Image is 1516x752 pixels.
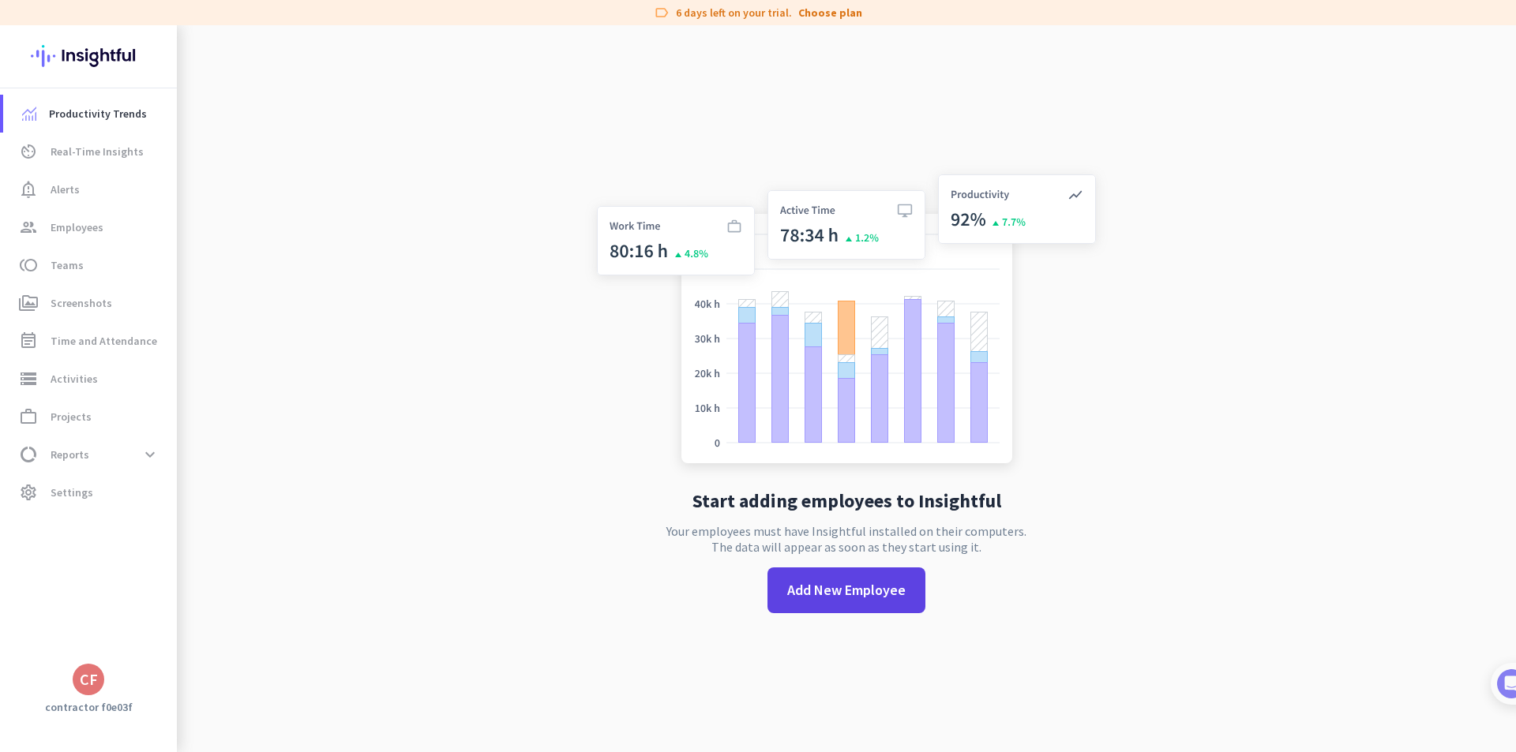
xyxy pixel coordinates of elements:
a: work_outlineProjects [3,398,177,436]
button: Add New Employee [767,567,925,613]
i: perm_media [19,294,38,312]
h2: Start adding employees to Insightful [692,492,1001,511]
p: Your employees must have Insightful installed on their computers. The data will appear as soon as... [666,523,1026,555]
i: notification_important [19,180,38,199]
div: CF [80,672,98,687]
i: settings [19,483,38,502]
a: data_usageReportsexpand_more [3,436,177,473]
a: perm_mediaScreenshots [3,284,177,322]
button: expand_more [136,440,164,469]
span: Time and Attendance [51,331,157,350]
i: label [654,5,670,21]
a: menu-itemProductivity Trends [3,95,177,133]
a: notification_importantAlerts [3,170,177,208]
span: Productivity Trends [49,104,147,123]
span: Projects [51,407,92,426]
a: groupEmployees [3,208,177,246]
i: toll [19,256,38,275]
span: Alerts [51,180,80,199]
i: av_timer [19,142,38,161]
span: Teams [51,256,84,275]
span: Settings [51,483,93,502]
span: Screenshots [51,294,112,312]
a: settingsSettings [3,473,177,511]
img: Insightful logo [31,25,146,87]
i: storage [19,369,38,388]
i: data_usage [19,445,38,464]
span: Real-Time Insights [51,142,144,161]
a: Choose plan [798,5,862,21]
i: event_note [19,331,38,350]
i: group [19,218,38,237]
a: storageActivities [3,360,177,398]
span: Activities [51,369,98,388]
img: menu-item [22,107,36,121]
span: Reports [51,445,89,464]
i: work_outline [19,407,38,426]
a: av_timerReal-Time Insights [3,133,177,170]
span: Employees [51,218,103,237]
span: Add New Employee [787,580,906,600]
a: event_noteTime and Attendance [3,322,177,360]
a: tollTeams [3,246,177,284]
img: no-search-results [585,165,1108,479]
